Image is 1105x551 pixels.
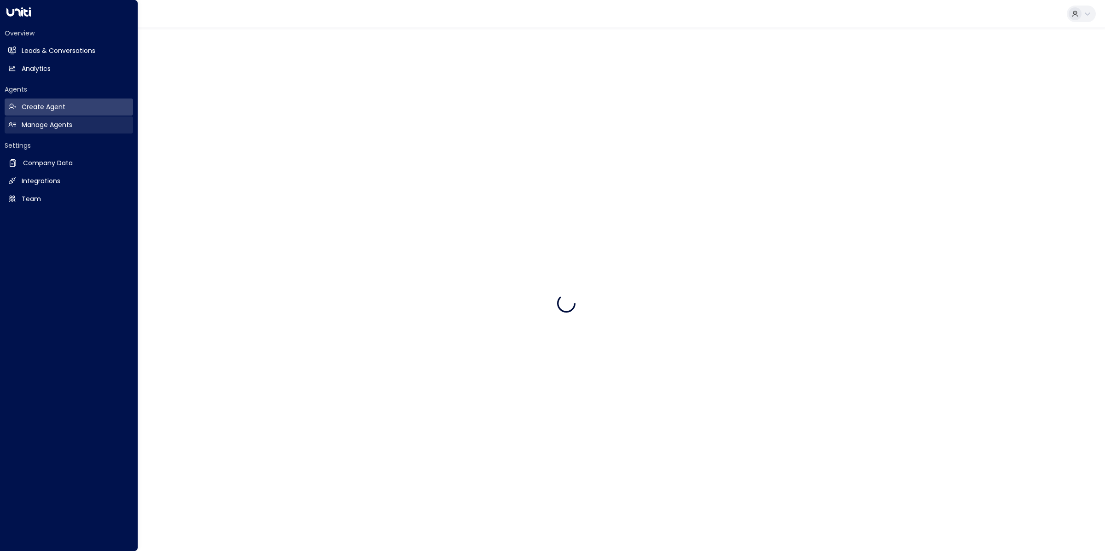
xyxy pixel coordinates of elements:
a: Analytics [5,60,133,77]
a: Company Data [5,155,133,172]
h2: Integrations [22,176,60,186]
a: Manage Agents [5,116,133,133]
h2: Company Data [23,158,73,168]
h2: Analytics [22,64,51,74]
h2: Settings [5,141,133,150]
h2: Overview [5,29,133,38]
h2: Create Agent [22,102,65,112]
h2: Agents [5,85,133,94]
a: Team [5,191,133,208]
a: Create Agent [5,99,133,116]
a: Leads & Conversations [5,42,133,59]
a: Integrations [5,173,133,190]
h2: Leads & Conversations [22,46,95,56]
h2: Manage Agents [22,120,72,130]
h2: Team [22,194,41,204]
